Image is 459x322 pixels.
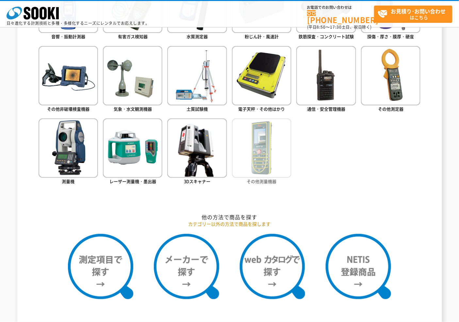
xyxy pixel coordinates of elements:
span: 土質試験機 [187,106,208,112]
img: 土質試験機 [167,46,227,105]
span: 気象・水文観測機器 [114,106,152,112]
span: 音響・振動計測器 [51,33,85,39]
span: 測量機 [62,178,74,184]
img: その他測量機器 [232,118,291,178]
span: 粉じん計・風速計 [245,33,279,39]
img: メーカーで探す [154,234,219,299]
span: その他測量機器 [247,178,277,184]
a: 気象・水文観測機器 [103,46,162,114]
a: レーザー測量機・墨出器 [103,118,162,186]
a: 測量機 [39,118,98,186]
span: 3Dスキャナー [184,178,210,184]
span: 8:50 [317,24,326,30]
span: 鉄筋探査・コンクリート試験 [299,33,354,39]
img: その他測定器 [361,46,420,105]
span: はこちら [378,6,452,22]
a: [PHONE_NUMBER] [307,10,374,23]
a: 土質試験機 [167,46,227,114]
span: 有害ガス検知器 [118,33,148,39]
img: 気象・水文観測機器 [103,46,162,105]
img: 通信・安全管理機器 [296,46,356,105]
span: (平日 ～ 土日、祝日除く) [307,24,372,30]
span: 17:30 [330,24,342,30]
span: レーザー測量機・墨出器 [109,178,156,184]
span: その他非破壊検査機器 [47,106,90,112]
a: 3Dスキャナー [167,118,227,186]
img: 測定項目で探す [68,234,133,299]
img: 電子天秤・その他はかり [232,46,291,105]
span: 探傷・厚さ・膜厚・硬度 [368,33,414,39]
img: NETIS登録商品 [326,234,391,299]
span: 電子天秤・その他はかり [238,106,285,112]
a: 通信・安全管理機器 [296,46,356,114]
img: 3Dスキャナー [167,118,227,178]
a: その他非破壊検査機器 [39,46,98,114]
span: 通信・安全管理機器 [307,106,345,112]
a: その他測定器 [361,46,420,114]
p: 日々進化する計測技術と多種・多様化するニーズにレンタルでお応えします。 [7,21,150,25]
a: その他測量機器 [232,118,291,186]
a: 電子天秤・その他はかり [232,46,291,114]
img: 測量機 [39,118,98,178]
img: レーザー測量機・墨出器 [103,118,162,178]
span: お電話でのお問い合わせは [307,6,374,9]
img: webカタログで探す [240,234,305,299]
p: カテゴリー以外の方法で商品を探します [39,221,421,227]
span: その他測定器 [378,106,403,112]
img: その他非破壊検査機器 [39,46,98,105]
a: お見積り･お問い合わせはこちら [374,6,452,23]
span: 水質測定器 [187,33,208,39]
strong: お見積り･お問い合わせ [391,7,446,15]
h2: 他の方法で商品を探す [39,214,421,221]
